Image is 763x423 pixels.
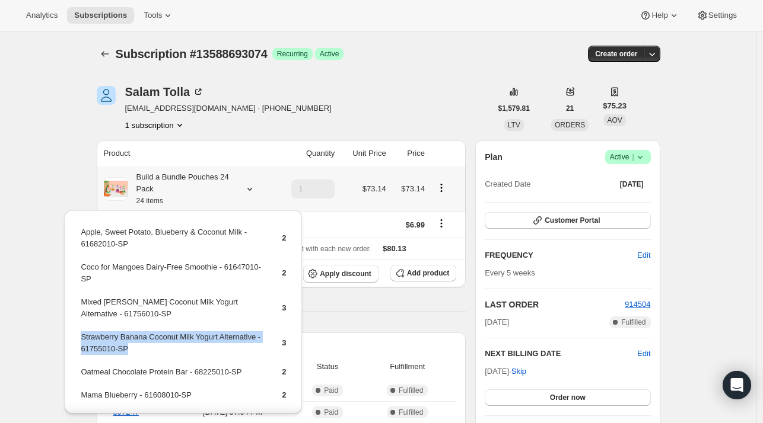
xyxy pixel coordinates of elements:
span: Customer Portal [545,216,600,225]
button: Product actions [125,119,186,131]
span: 2 [282,390,286,399]
button: Create order [588,46,644,62]
th: Price [390,140,428,166]
span: 21 [566,104,574,113]
h2: FREQUENCY [485,249,637,261]
span: $75.23 [603,100,627,112]
span: Fulfilled [399,408,423,417]
span: Created Date [485,178,530,190]
span: [DATE] [485,316,509,328]
span: $1,579.81 [498,104,530,113]
span: $6.99 [405,220,425,229]
td: Apple, Sweet Potato, Blueberry & Coconut Milk - 61682010-SP [80,226,262,259]
span: Tools [144,11,162,20]
span: Fulfilled [621,318,646,327]
span: $80.13 [383,244,406,253]
span: Salam Tolla [97,86,116,105]
span: $73.14 [363,184,386,193]
span: Skip [511,366,526,377]
span: | [632,152,634,162]
span: Fulfilled [399,386,423,395]
small: 24 items [136,197,163,205]
th: Quantity [275,140,338,166]
span: 3 [282,338,286,347]
th: Product [97,140,275,166]
span: Add product [407,268,449,278]
span: Order now [550,393,586,402]
span: Apply discount [320,269,371,278]
button: Analytics [19,7,65,24]
span: Subscriptions [74,11,127,20]
button: Edit [630,246,657,265]
div: Salam Tolla [125,86,205,98]
th: Unit Price [338,140,389,166]
span: Active [610,151,646,163]
span: [DATE] [620,180,644,189]
button: Product actions [432,181,451,194]
button: Subscriptions [97,46,113,62]
span: Subscription #13588693074 [116,47,268,60]
span: AOV [607,116,622,124]
span: Fulfillment [365,361,449,373]
span: Edit [637,249,650,261]
button: Subscriptions [67,7,134,24]
td: Mama Blueberry - 61608010-SP [80,389,262,411]
td: Oatmeal Chocolate Protein Bar - 68225010-SP [80,366,262,387]
span: 2 [282,367,286,376]
button: 914504 [625,299,650,310]
td: Strawberry Banana Coconut Milk Yogurt Alternative - 61755010-SP [80,331,262,364]
td: Mixed [PERSON_NAME] Coconut Milk Yogurt Alternative - 61756010-SP [80,296,262,329]
span: Settings [708,11,737,20]
div: Build a Bundle Pouches 24 Pack [128,171,234,207]
span: 2 [282,233,286,242]
span: LTV [508,121,520,129]
span: Status [297,361,358,373]
span: [DATE] · [485,367,526,376]
span: Recurring [277,49,308,59]
button: Tools [136,7,181,24]
h2: Plan [485,151,503,163]
h2: NEXT BILLING DATE [485,348,637,360]
span: [EMAIL_ADDRESS][DOMAIN_NAME] · [PHONE_NUMBER] [125,102,332,114]
button: Apply discount [303,265,379,283]
span: Paid [324,408,338,417]
button: Add product [390,265,456,281]
span: Create order [595,49,637,59]
span: Analytics [26,11,58,20]
span: 2 [282,268,286,277]
a: 914504 [625,300,650,309]
button: Order now [485,389,650,406]
button: $1,579.81 [491,100,537,117]
span: Active [320,49,339,59]
button: 21 [559,100,581,117]
span: ORDERS [555,121,585,129]
span: Every 5 weeks [485,268,535,277]
span: Paid [324,386,338,395]
td: Coco for Mangoes Dairy-Free Smoothie - 61647010-SP [80,261,262,294]
span: 2 [282,414,286,422]
button: Edit [637,348,650,360]
button: Skip [504,362,533,381]
button: Help [632,7,686,24]
h2: LAST ORDER [485,299,625,310]
button: Shipping actions [432,217,451,230]
span: 3 [282,303,286,312]
button: Settings [689,7,744,24]
div: Open Intercom Messenger [723,371,751,399]
span: $73.14 [401,184,425,193]
button: [DATE] [613,176,651,193]
button: Customer Portal [485,212,650,229]
span: Help [651,11,667,20]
